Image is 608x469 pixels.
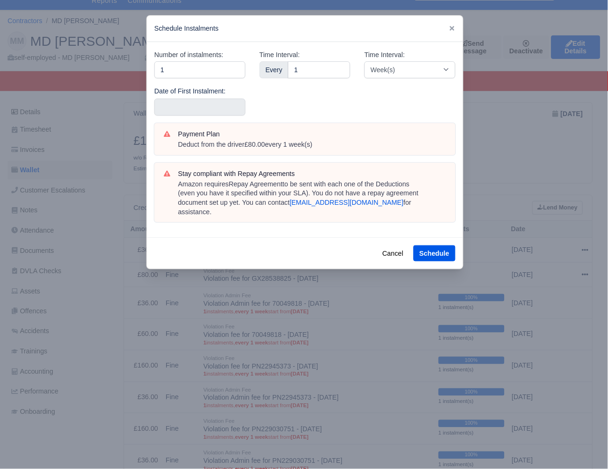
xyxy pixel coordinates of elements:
div: Amazon requires to be sent with each one of the Deductions (even you have it specified within you... [178,180,446,217]
label: Date of First Instalment: [154,86,226,97]
div: Schedule Instalments [147,16,463,42]
h6: Stay compliant with Repay Agreements [178,170,446,178]
label: Time Interval: [260,50,300,60]
button: Cancel [376,245,409,261]
button: Schedule [414,245,456,261]
strong: Repay Agreement [229,180,283,188]
a: [EMAIL_ADDRESS][DOMAIN_NAME] [290,199,404,206]
h6: Payment Plan [178,130,446,138]
strong: £80.00 [245,141,265,148]
div: Deduct from the driver every 1 week(s) [178,140,446,150]
label: Time Interval: [364,50,405,60]
div: Every [260,61,289,78]
label: Number of instalments: [154,50,223,60]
